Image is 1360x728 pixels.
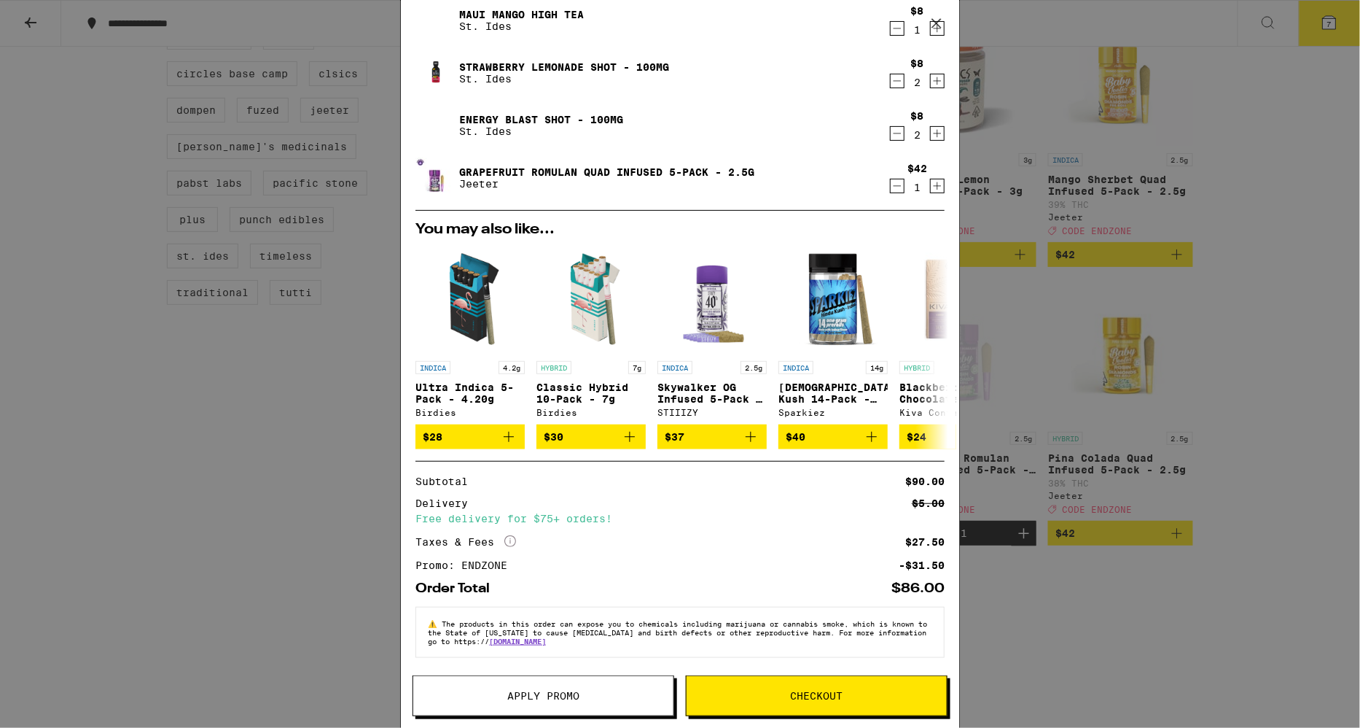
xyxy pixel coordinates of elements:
button: Decrement [890,126,904,141]
a: Energy Blast Shot - 100mg [459,114,623,125]
div: Sparkiez [778,408,888,417]
div: $8 [911,58,924,69]
div: 2 [911,129,924,141]
a: Maui Mango High Tea [459,9,584,20]
p: 2.5g [740,361,767,374]
button: Checkout [686,675,947,716]
div: $90.00 [905,476,945,487]
p: Ultra Indica 5-Pack - 4.20g [415,382,525,405]
a: [DOMAIN_NAME] [489,637,546,646]
div: $8 [911,110,924,122]
div: 2 [911,77,924,88]
div: Free delivery for $75+ orders! [415,514,945,524]
button: Add to bag [778,425,888,449]
p: HYBRID [536,361,571,374]
p: St. Ides [459,20,584,32]
button: Increment [930,74,945,88]
p: 14g [866,361,888,374]
div: Subtotal [415,476,478,487]
button: Increment [930,179,945,193]
span: Checkout [791,691,843,701]
p: Jeeter [459,178,754,190]
div: $86.00 [891,582,945,595]
img: Grapefruit Romulan Quad Infused 5-Pack - 2.5g [415,158,456,198]
button: Add to bag [899,425,1009,449]
img: STIIIZY - Skywalker OG Infused 5-Pack - 2.5g [657,244,767,354]
p: [DEMOGRAPHIC_DATA] Kush 14-Pack - 14g [778,382,888,405]
h2: You may also like... [415,222,945,237]
p: HYBRID [899,361,934,374]
span: $28 [423,431,442,443]
img: Sparkiez - Hindu Kush 14-Pack - 14g [778,244,888,354]
button: Add to bag [657,425,767,449]
p: INDICA [415,361,450,374]
div: Delivery [415,498,478,508]
p: INDICA [778,361,813,374]
img: Energy Blast Shot - 100mg [415,105,456,146]
span: $30 [544,431,563,443]
p: 4.2g [499,361,525,374]
span: Hi. Need any help? [9,10,105,22]
div: 1 [907,182,927,193]
img: Birdies - Ultra Indica 5-Pack - 4.20g [415,244,525,354]
div: $42 [907,163,927,174]
span: $40 [786,431,805,443]
a: Open page for Classic Hybrid 10-Pack - 7g from Birdies [536,244,646,425]
div: Order Total [415,582,500,595]
div: Taxes & Fees [415,535,516,549]
button: Decrement [890,74,904,88]
span: ⚠️ [428,619,442,628]
p: INDICA [657,361,692,374]
a: Open page for Hindu Kush 14-Pack - 14g from Sparkiez [778,244,888,425]
button: Increment [930,126,945,141]
a: Open page for Ultra Indica 5-Pack - 4.20g from Birdies [415,244,525,425]
div: Birdies [415,408,525,417]
img: Strawberry Lemonade Shot - 100mg [415,53,456,93]
a: Open page for Skywalker OG Infused 5-Pack - 2.5g from STIIIZY [657,244,767,425]
div: 1 [911,24,924,36]
p: St. Ides [459,73,669,85]
a: Grapefruit Romulan Quad Infused 5-Pack - 2.5g [459,166,754,178]
button: Decrement [890,179,904,193]
span: Apply Promo [507,691,579,701]
img: Kiva Confections - Blackberry Dark Chocolate Bar [899,244,1009,354]
a: Strawberry Lemonade Shot - 100mg [459,61,669,73]
p: Blackberry Dark Chocolate Bar [899,382,1009,405]
div: -$31.50 [899,560,945,570]
p: Skywalker OG Infused 5-Pack - 2.5g [657,382,767,405]
div: $27.50 [905,537,945,547]
div: $5.00 [912,498,945,508]
div: Promo: ENDZONE [415,560,517,570]
span: $37 [665,431,684,443]
p: Classic Hybrid 10-Pack - 7g [536,382,646,405]
div: Kiva Confections [899,408,1009,417]
div: Birdies [536,408,646,417]
span: $24 [907,431,926,443]
button: Add to bag [536,425,646,449]
p: 7g [628,361,646,374]
img: Birdies - Classic Hybrid 10-Pack - 7g [536,244,646,354]
button: Apply Promo [413,675,674,716]
span: The products in this order can expose you to chemicals including marijuana or cannabis smoke, whi... [428,619,927,646]
button: Decrement [890,21,904,36]
button: Add to bag [415,425,525,449]
p: St. Ides [459,125,623,137]
div: STIIIZY [657,408,767,417]
a: Open page for Blackberry Dark Chocolate Bar from Kiva Confections [899,244,1009,425]
div: $8 [911,5,924,17]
